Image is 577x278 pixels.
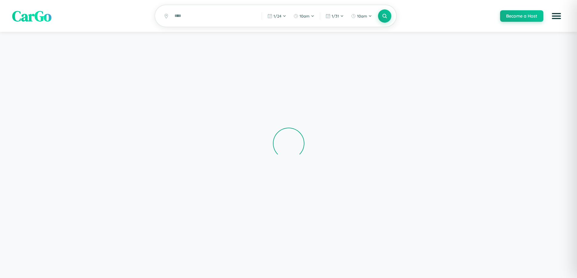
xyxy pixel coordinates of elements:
[332,14,339,18] span: 1 / 31
[348,11,375,21] button: 10am
[500,10,543,22] button: Become a Host
[548,8,565,25] button: Open menu
[264,11,289,21] button: 1/24
[274,14,281,18] span: 1 / 24
[300,14,310,18] span: 10am
[290,11,317,21] button: 10am
[12,6,51,26] span: CarGo
[357,14,367,18] span: 10am
[323,11,347,21] button: 1/31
